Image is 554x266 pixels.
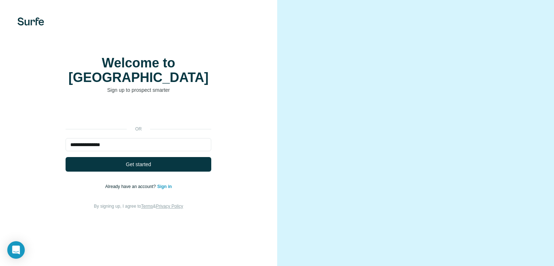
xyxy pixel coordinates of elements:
[105,184,157,189] span: Already have an account?
[7,241,25,259] div: Open Intercom Messenger
[66,56,211,85] h1: Welcome to [GEOGRAPHIC_DATA]
[62,105,215,121] iframe: Botón de Acceder con Google
[66,86,211,94] p: Sign up to prospect smarter
[126,161,151,168] span: Get started
[141,204,153,209] a: Terms
[127,126,150,132] p: or
[156,204,183,209] a: Privacy Policy
[17,17,44,26] img: Surfe's logo
[157,184,172,189] a: Sign in
[66,157,211,172] button: Get started
[94,204,183,209] span: By signing up, I agree to &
